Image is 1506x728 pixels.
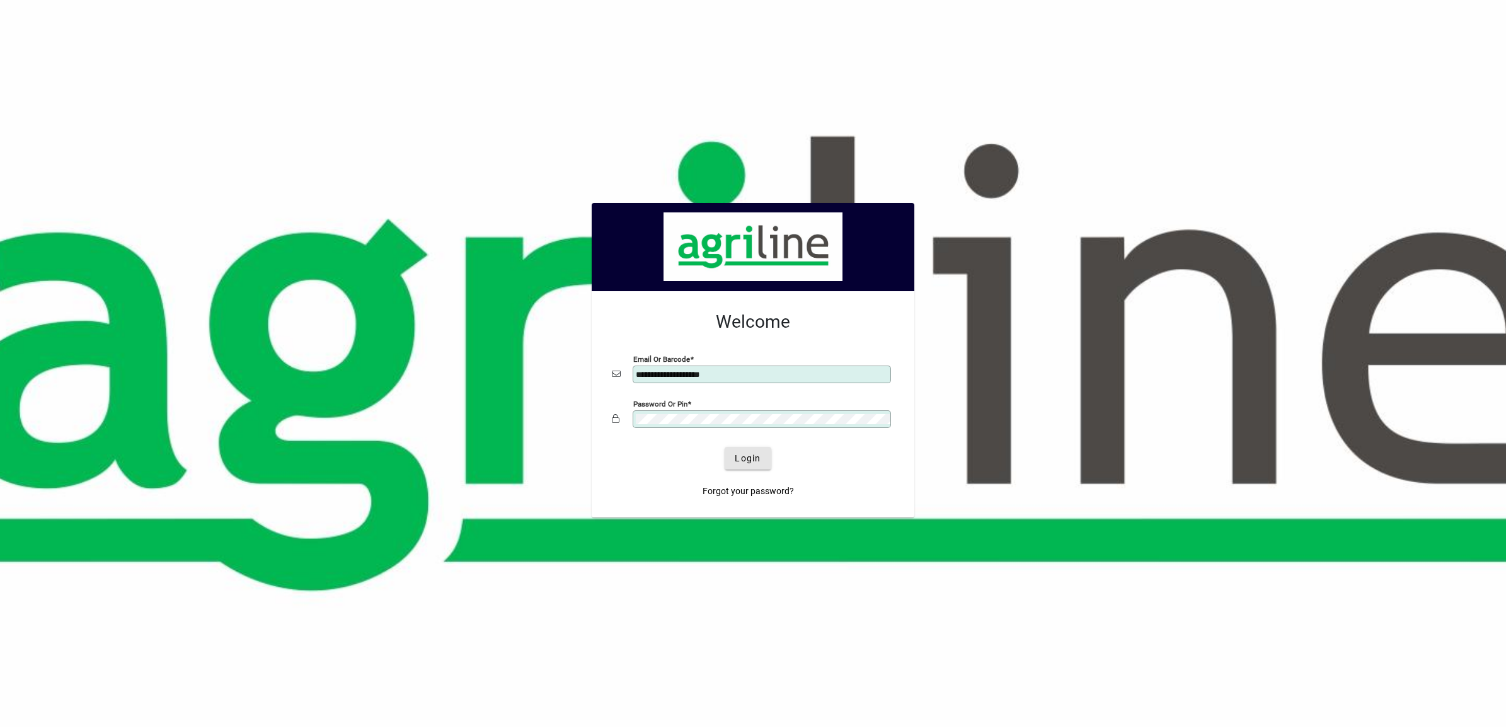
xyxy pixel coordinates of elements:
[633,355,690,364] mat-label: Email or Barcode
[703,485,794,498] span: Forgot your password?
[698,480,799,502] a: Forgot your password?
[735,452,761,465] span: Login
[725,447,771,470] button: Login
[633,400,687,408] mat-label: Password or Pin
[612,311,894,333] h2: Welcome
